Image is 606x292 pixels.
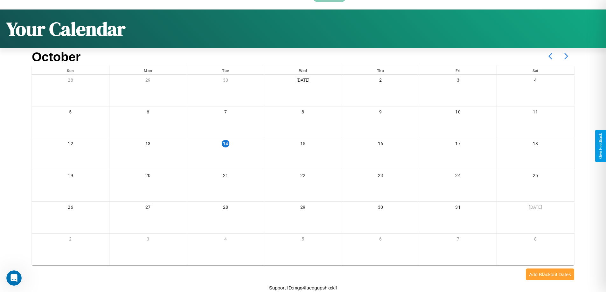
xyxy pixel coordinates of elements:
[32,75,109,88] div: 28
[264,75,342,88] div: [DATE]
[187,106,264,119] div: 7
[187,234,264,247] div: 4
[109,75,187,88] div: 29
[109,170,187,183] div: 20
[109,65,187,74] div: Mon
[342,170,419,183] div: 23
[32,202,109,215] div: 26
[32,106,109,119] div: 5
[222,140,229,147] div: 14
[109,138,187,151] div: 13
[419,202,497,215] div: 31
[419,65,497,74] div: Fri
[342,234,419,247] div: 6
[109,202,187,215] div: 27
[497,75,574,88] div: 4
[187,65,264,74] div: Tue
[264,106,342,119] div: 8
[419,234,497,247] div: 7
[497,202,574,215] div: [DATE]
[269,283,337,292] p: Support ID: mgq4faedgupshkcklf
[526,268,574,280] button: Add Blackout Dates
[497,170,574,183] div: 25
[109,106,187,119] div: 6
[419,75,497,88] div: 3
[419,170,497,183] div: 24
[342,75,419,88] div: 2
[497,138,574,151] div: 18
[264,202,342,215] div: 29
[264,234,342,247] div: 5
[497,234,574,247] div: 8
[264,138,342,151] div: 15
[32,50,80,64] h2: October
[497,106,574,119] div: 11
[342,65,419,74] div: Thu
[109,234,187,247] div: 3
[342,106,419,119] div: 9
[6,16,125,42] h1: Your Calendar
[32,170,109,183] div: 19
[342,138,419,151] div: 16
[187,75,264,88] div: 30
[264,170,342,183] div: 22
[342,202,419,215] div: 30
[187,202,264,215] div: 28
[419,106,497,119] div: 10
[187,170,264,183] div: 21
[419,138,497,151] div: 17
[32,138,109,151] div: 12
[32,234,109,247] div: 2
[6,270,22,286] iframe: Intercom live chat
[32,65,109,74] div: Sun
[598,133,603,159] div: Give Feedback
[264,65,342,74] div: Wed
[497,65,574,74] div: Sat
